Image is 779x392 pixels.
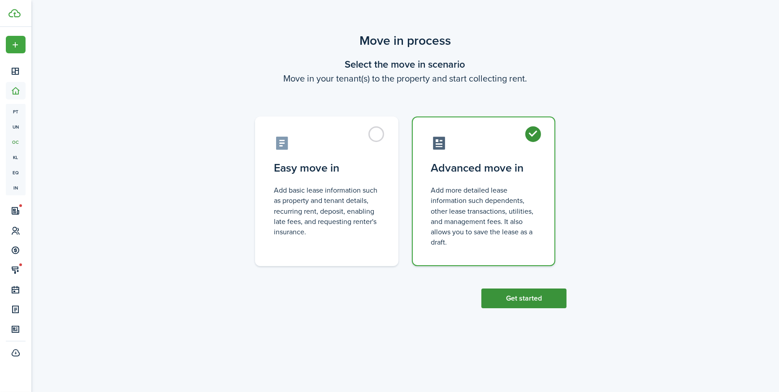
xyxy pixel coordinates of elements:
[431,185,537,247] control-radio-card-description: Add more detailed lease information such dependents, other lease transactions, utilities, and man...
[244,72,567,85] wizard-step-header-description: Move in your tenant(s) to the property and start collecting rent.
[244,57,567,72] wizard-step-header-title: Select the move in scenario
[6,165,26,180] a: eq
[9,9,21,17] img: TenantCloud
[274,185,380,237] control-radio-card-description: Add basic lease information such as property and tenant details, recurring rent, deposit, enablin...
[6,119,26,134] a: un
[6,150,26,165] a: kl
[6,134,26,150] a: oc
[244,31,567,50] scenario-title: Move in process
[6,180,26,195] a: in
[6,36,26,53] button: Open menu
[431,160,537,176] control-radio-card-title: Advanced move in
[6,104,26,119] a: pt
[274,160,380,176] control-radio-card-title: Easy move in
[481,289,567,308] button: Get started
